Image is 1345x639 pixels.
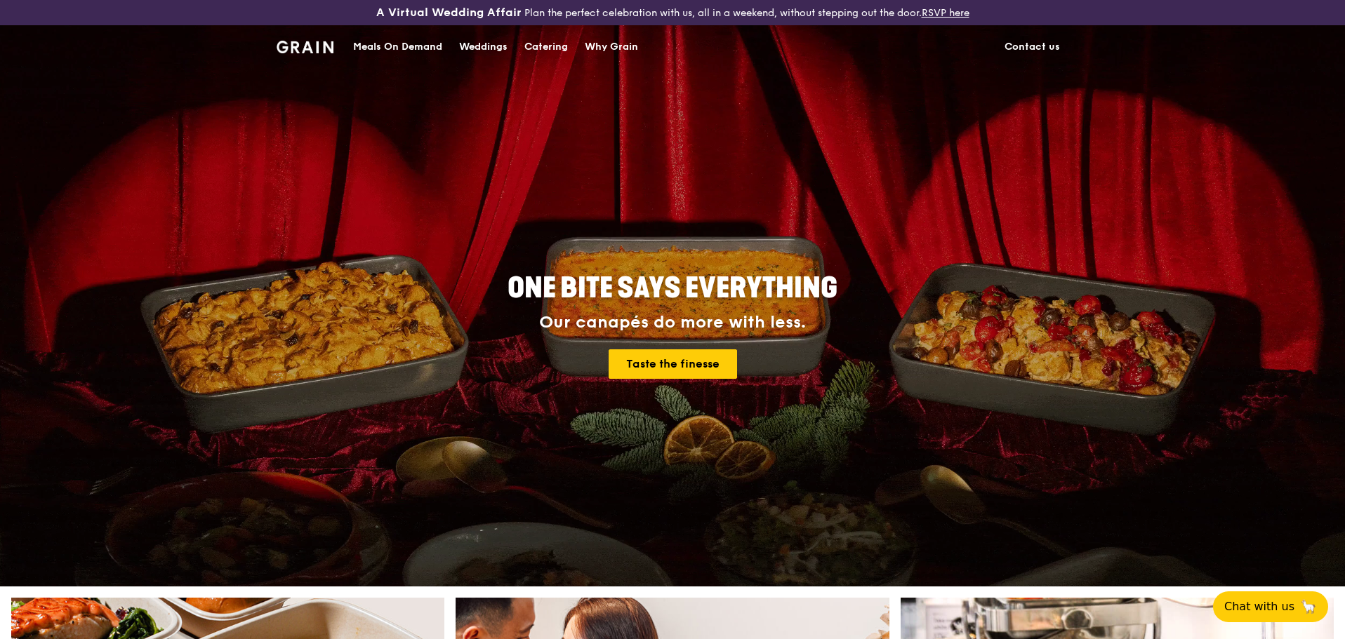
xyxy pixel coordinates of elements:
a: Why Grain [576,26,647,68]
div: Plan the perfect celebration with us, all in a weekend, without stepping out the door. [268,6,1077,20]
a: Taste the finesse [609,349,737,379]
div: Meals On Demand [353,26,442,68]
span: 🦙 [1300,598,1317,615]
span: Chat with us [1224,598,1294,615]
div: Why Grain [585,26,638,68]
a: GrainGrain [277,25,333,67]
img: Grain [277,41,333,53]
a: Catering [516,26,576,68]
div: Our canapés do more with less. [420,313,925,332]
button: Chat with us🦙 [1213,591,1328,622]
div: Weddings [459,26,508,68]
div: Catering [524,26,568,68]
a: Contact us [996,26,1068,68]
a: RSVP here [922,7,969,19]
h3: A Virtual Wedding Affair [376,6,522,20]
span: ONE BITE SAYS EVERYTHING [508,271,837,305]
a: Weddings [451,26,516,68]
